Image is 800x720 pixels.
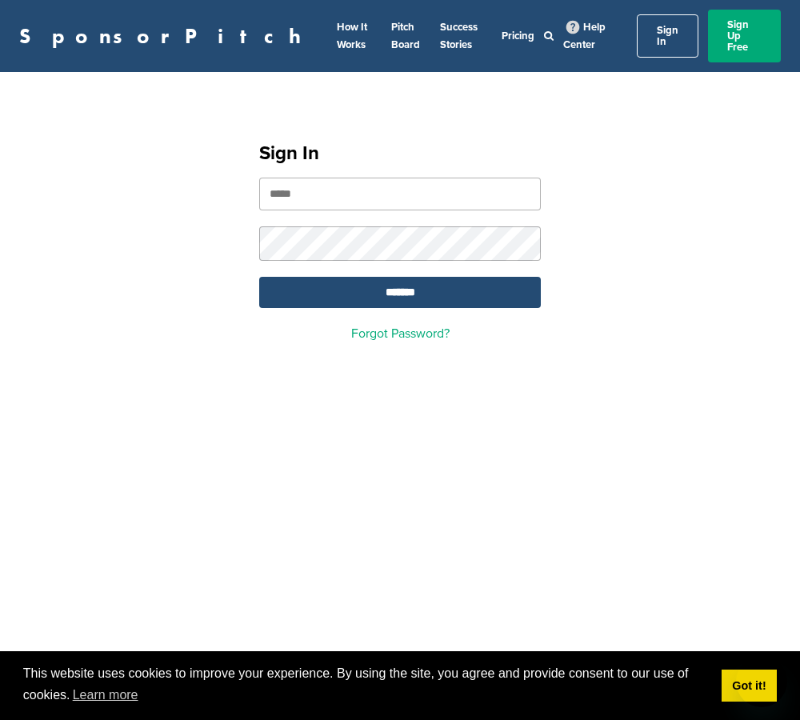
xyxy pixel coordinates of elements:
[440,21,478,51] a: Success Stories
[337,21,367,51] a: How It Works
[23,664,709,707] span: This website uses cookies to improve your experience. By using the site, you agree and provide co...
[563,18,606,54] a: Help Center
[722,670,777,702] a: dismiss cookie message
[391,21,420,51] a: Pitch Board
[259,139,541,168] h1: Sign In
[19,26,311,46] a: SponsorPitch
[708,10,781,62] a: Sign Up Free
[351,326,450,342] a: Forgot Password?
[502,30,534,42] a: Pricing
[70,683,141,707] a: learn more about cookies
[637,14,698,58] a: Sign In
[736,656,787,707] iframe: Button to launch messaging window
